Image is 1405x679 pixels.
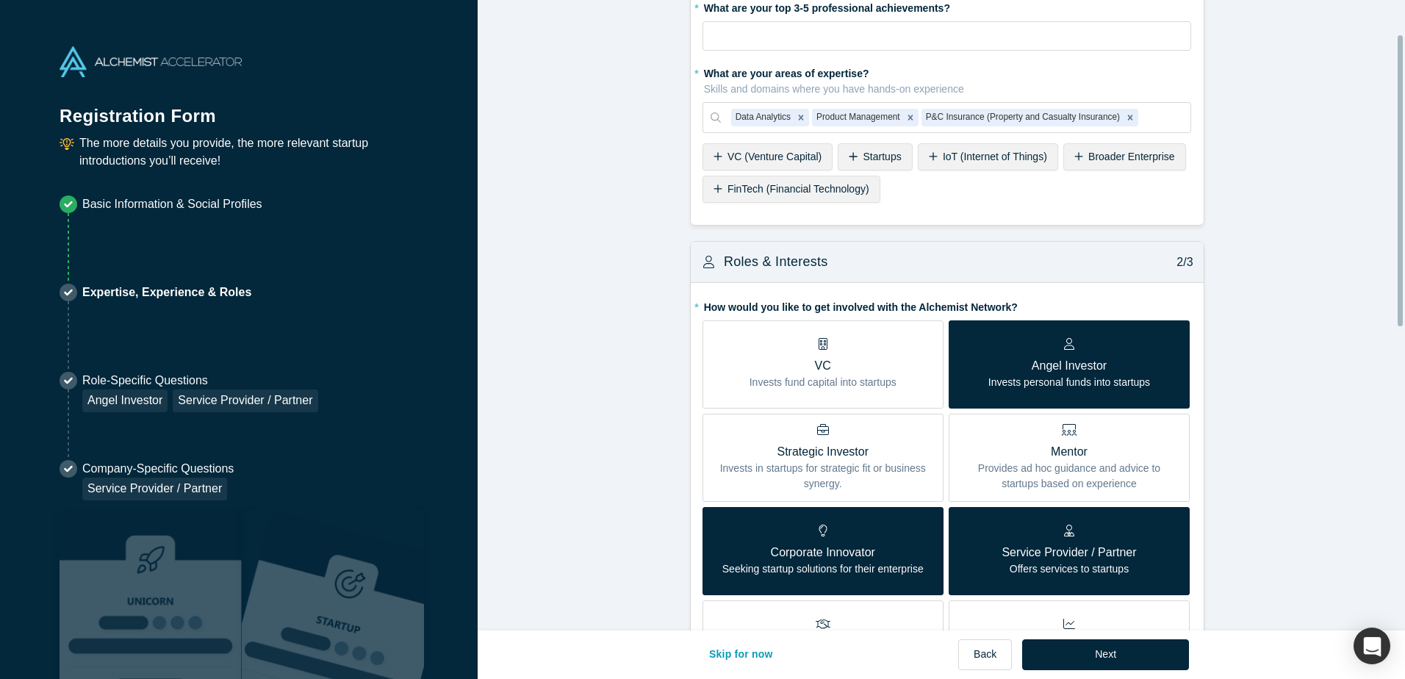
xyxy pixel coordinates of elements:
label: How would you like to get involved with the Alchemist Network? [702,295,1192,315]
p: Mentor [960,443,1179,461]
p: Basic Information & Social Profiles [82,195,262,213]
div: Startups [838,143,912,170]
p: VC [750,357,896,375]
p: Invests in startups for strategic fit or business synergy. [714,461,933,492]
div: VC (Venture Capital) [702,143,833,170]
span: Startups [863,151,902,162]
p: Company-Specific Questions [82,460,234,478]
p: Offers services to startups [1002,561,1136,577]
label: What are your areas of expertise? [702,61,1192,97]
button: Skip for now [694,639,788,670]
div: Service Provider / Partner [82,478,227,500]
p: Invests personal funds into startups [988,375,1150,390]
span: VC (Venture Capital) [727,151,822,162]
div: Remove Data Analytics [793,109,809,126]
div: P&C Insurance (Property and Casualty Insurance) [921,109,1122,126]
span: FinTech (Financial Technology) [727,183,869,195]
span: IoT (Internet of Things) [943,151,1047,162]
p: The more details you provide, the more relevant startup introductions you’ll receive! [79,134,418,170]
div: Broader Enterprise [1063,143,1186,170]
h1: Registration Form [60,87,418,129]
img: Alchemist Accelerator Logo [60,46,242,77]
span: Broader Enterprise [1088,151,1175,162]
div: Angel Investor [82,389,168,412]
div: Remove Product Management [902,109,919,126]
div: Remove P&C Insurance (Property and Casualty Insurance) [1122,109,1138,126]
p: Invests fund capital into startups [750,375,896,390]
p: Provides ad hoc guidance and advice to startups based on experience [960,461,1179,492]
div: rdw-wrapper [702,21,1192,51]
p: Service Provider / Partner [1002,544,1136,561]
p: Strategic Investor [714,443,933,461]
div: Data Analytics [731,109,793,126]
div: Product Management [812,109,902,126]
p: Role-Specific Questions [82,372,317,389]
p: Angel Investor [988,357,1150,375]
p: Seeking startup solutions for their enterprise [722,561,924,577]
p: 2/3 [1169,254,1193,271]
button: Back [958,639,1012,670]
div: FinTech (Financial Technology) [702,176,880,203]
button: Next [1022,639,1189,670]
p: Skills and domains where you have hands-on experience [704,82,1192,97]
div: Service Provider / Partner [173,389,317,412]
h3: Roles & Interests [724,252,828,272]
div: IoT (Internet of Things) [918,143,1058,170]
div: rdw-editor [713,26,1182,56]
p: Corporate Innovator [722,544,924,561]
p: Expertise, Experience & Roles [82,284,251,301]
